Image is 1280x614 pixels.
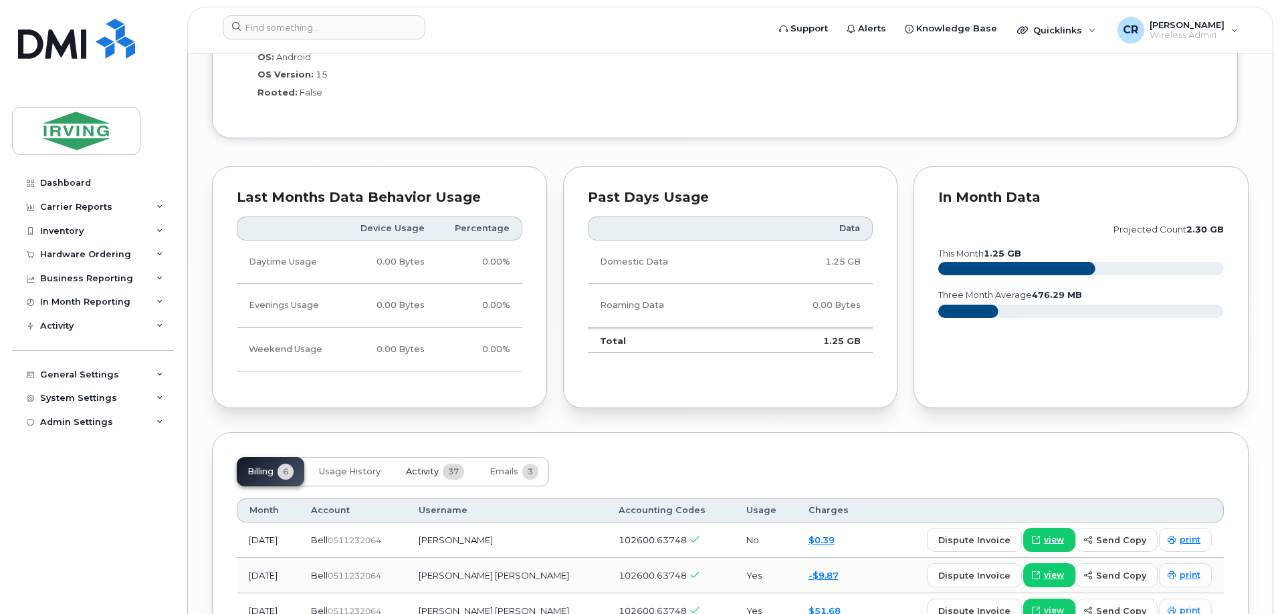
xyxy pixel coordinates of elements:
span: Usage History [319,466,381,477]
span: Support [790,22,828,35]
th: Percentage [437,216,522,241]
div: Quicklinks [1008,17,1105,43]
td: 0.00 Bytes [748,284,873,327]
th: Month [237,498,299,522]
a: Knowledge Base [895,15,1006,42]
span: Emails [490,466,518,477]
a: print [1159,563,1212,587]
span: 37 [443,464,464,480]
tspan: 1.25 GB [984,249,1021,259]
th: Device Usage [342,216,437,241]
span: 102600.63748 [619,534,687,545]
button: dispute invoice [927,563,1022,587]
th: Username [407,498,607,522]
span: dispute invoice [938,569,1010,582]
button: send copy [1075,563,1158,587]
span: Bell [311,570,328,581]
th: Data [748,216,873,241]
a: -$9.87 [809,570,839,581]
text: projected count [1113,224,1224,235]
a: print [1159,528,1212,552]
span: 102600.63748 [619,570,687,581]
div: Last Months Data Behavior Usage [237,191,522,204]
span: CR [1123,22,1138,38]
text: this month [938,249,1021,259]
span: 0511232064 [328,535,381,545]
td: 1.25 GB [748,328,873,353]
span: Android [276,51,311,62]
input: Find something... [223,15,425,39]
tr: Weekdays from 6:00pm to 8:00am [237,284,522,327]
a: view [1023,528,1075,552]
th: Accounting Codes [607,498,734,522]
td: Total [588,328,748,353]
span: Bell [311,534,328,545]
span: view [1044,534,1064,546]
tspan: 476.29 MB [1032,290,1082,300]
a: Support [770,15,837,42]
td: 0.00 Bytes [342,328,437,371]
td: 0.00% [437,328,522,371]
td: 0.00 Bytes [342,241,437,284]
span: 15 [316,69,328,80]
span: Alerts [858,22,886,35]
span: Activity [406,466,439,477]
button: send copy [1075,528,1158,552]
tspan: 2.30 GB [1186,224,1224,235]
span: send copy [1096,569,1146,582]
span: Quicklinks [1033,25,1082,35]
th: Account [299,498,407,522]
td: Weekend Usage [237,328,342,371]
span: view [1044,569,1064,581]
span: Knowledge Base [916,22,997,35]
span: dispute invoice [938,534,1010,547]
div: In Month Data [938,191,1224,204]
a: view [1023,563,1075,587]
span: 0511232064 [328,571,381,581]
td: Domestic Data [588,241,748,284]
td: 0.00% [437,284,522,327]
span: Wireless Admin [1150,30,1224,41]
span: print [1180,569,1200,581]
td: [DATE] [237,522,299,558]
td: Daytime Usage [237,241,342,284]
td: 0.00% [437,241,522,284]
td: 0.00 Bytes [342,284,437,327]
a: Alerts [837,15,895,42]
td: Yes [734,558,796,593]
text: three month average [938,290,1082,300]
span: [PERSON_NAME] [1150,19,1224,30]
td: No [734,522,796,558]
label: OS: [257,51,274,63]
span: False [300,87,322,98]
tr: Friday from 6:00pm to Monday 8:00am [237,328,522,371]
td: 1.25 GB [748,241,873,284]
td: [DATE] [237,558,299,593]
button: dispute invoice [927,528,1022,552]
td: Roaming Data [588,284,748,327]
label: Rooted: [257,86,298,99]
span: send copy [1096,534,1146,547]
span: print [1180,534,1200,546]
th: Charges [796,498,870,522]
div: Past Days Usage [588,191,873,204]
span: 3 [522,464,538,480]
th: Usage [734,498,796,522]
td: [PERSON_NAME] [PERSON_NAME] [407,558,607,593]
td: Evenings Usage [237,284,342,327]
td: [PERSON_NAME] [407,522,607,558]
a: $0.39 [809,534,835,545]
label: OS Version: [257,68,314,81]
div: Crystal Rowe [1108,17,1248,43]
